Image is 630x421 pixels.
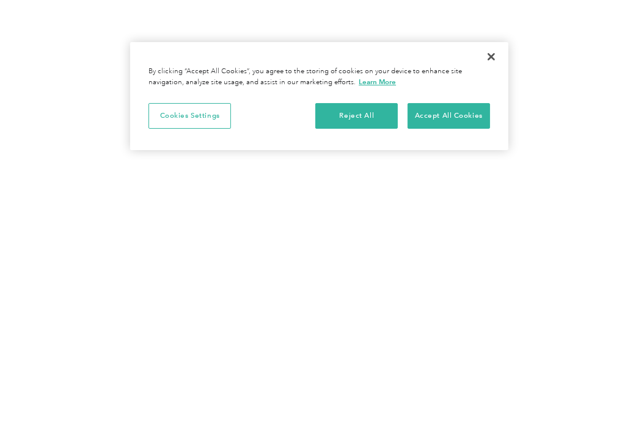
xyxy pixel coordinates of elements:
a: More information about your privacy, opens in a new tab [359,77,396,86]
button: Reject All [315,103,398,129]
div: Cookie banner [130,42,508,150]
button: Accept All Cookies [408,103,490,129]
div: By clicking “Accept All Cookies”, you agree to the storing of cookies on your device to enhance s... [148,67,490,88]
button: Close [478,43,505,70]
div: Privacy [130,42,508,150]
button: Cookies Settings [148,103,231,129]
